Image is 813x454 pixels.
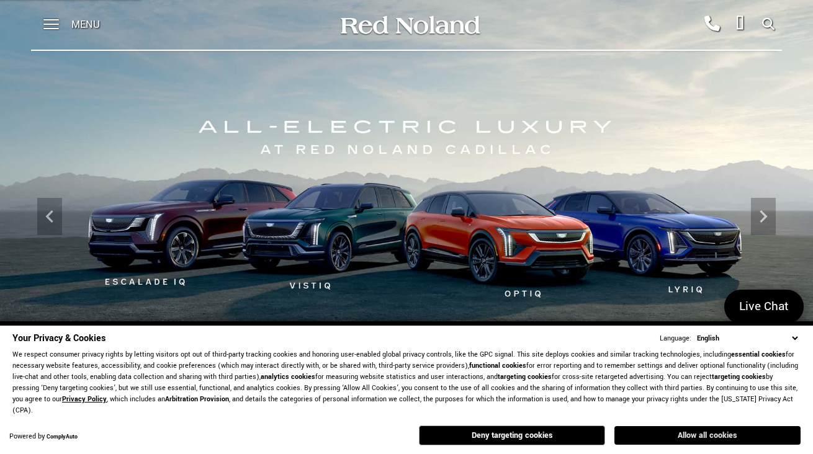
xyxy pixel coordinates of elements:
div: Powered by [9,433,78,441]
span: Your Privacy & Cookies [12,332,106,345]
strong: essential cookies [731,350,786,359]
button: Deny targeting cookies [419,425,605,445]
a: Privacy Policy [62,394,107,404]
button: Allow all cookies [614,426,801,445]
strong: analytics cookies [261,372,315,381]
img: Red Noland Auto Group [338,14,481,36]
div: Language: [660,335,691,342]
a: ComplyAuto [47,433,78,441]
strong: Arbitration Provision [165,394,229,404]
select: Language Select [694,332,801,344]
strong: targeting cookies [498,372,552,381]
strong: functional cookies [469,361,526,370]
div: Next [751,198,776,235]
div: Previous [37,198,62,235]
strong: targeting cookies [712,372,766,381]
a: Live Chat [724,290,804,324]
p: We respect consumer privacy rights by letting visitors opt out of third-party tracking cookies an... [12,349,801,416]
span: Live Chat [733,298,795,315]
